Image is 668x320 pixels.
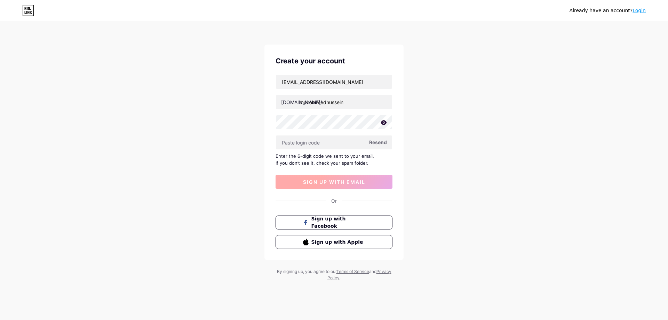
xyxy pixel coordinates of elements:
[336,269,369,274] a: Terms of Service
[281,99,322,106] div: [DOMAIN_NAME]/
[633,8,646,13] a: Login
[311,215,365,230] span: Sign up with Facebook
[276,75,392,89] input: Email
[276,235,392,249] button: Sign up with Apple
[369,139,387,146] span: Resend
[276,95,392,109] input: username
[276,153,392,166] div: Enter the 6-digit code we sent to your email. If you don’t see it, check your spam folder.
[276,56,392,66] div: Create your account
[276,135,392,149] input: Paste login code
[303,179,365,185] span: sign up with email
[276,175,392,189] button: sign up with email
[311,239,365,246] span: Sign up with Apple
[276,216,392,229] button: Sign up with Facebook
[570,7,646,14] div: Already have an account?
[275,268,393,281] div: By signing up, you agree to our and .
[331,197,337,204] div: Or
